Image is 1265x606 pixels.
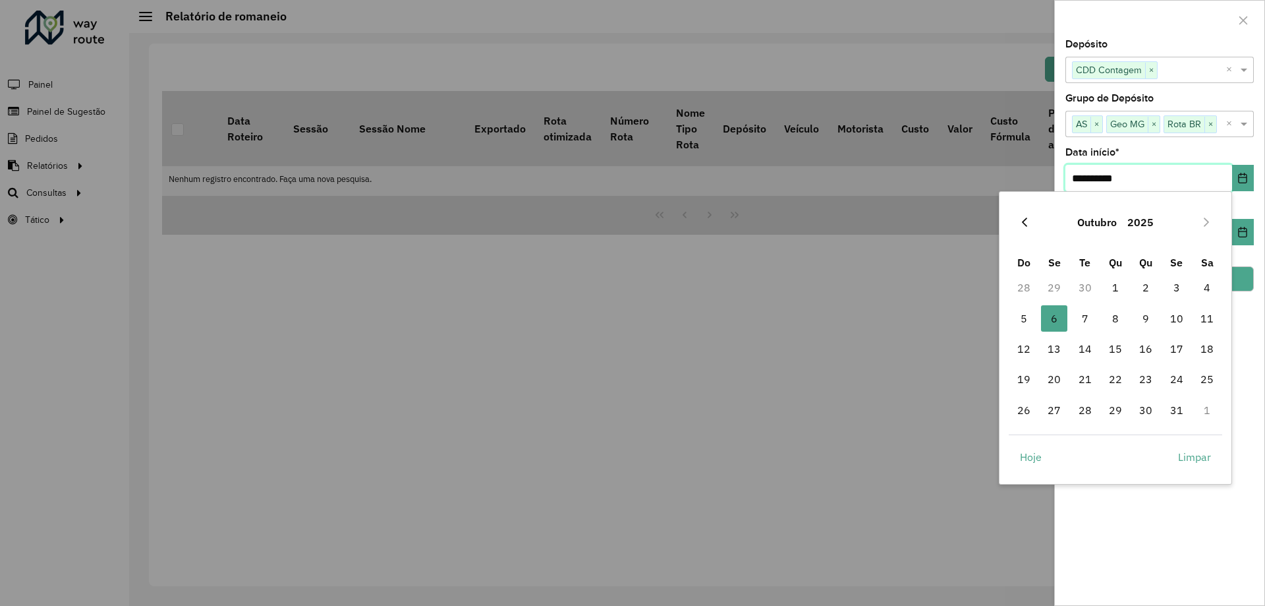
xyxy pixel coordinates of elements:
td: 26 [1009,395,1039,425]
span: 27 [1041,397,1067,423]
td: 15 [1100,334,1131,364]
td: 8 [1100,303,1131,334]
label: Depósito [1065,36,1108,52]
span: 12 [1011,336,1037,362]
span: Qu [1139,256,1152,269]
span: 1 [1102,274,1129,301]
td: 1 [1100,272,1131,303]
td: 3 [1162,272,1192,303]
button: Previous Month [1014,212,1035,233]
td: 10 [1162,303,1192,334]
span: 23 [1133,366,1159,392]
td: 28 [1069,395,1100,425]
td: 30 [1069,272,1100,303]
td: 23 [1131,364,1161,394]
td: 1 [1192,395,1222,425]
td: 29 [1100,395,1131,425]
span: 31 [1164,397,1190,423]
div: Choose Date [999,191,1232,484]
button: Next Month [1196,212,1217,233]
td: 30 [1131,395,1161,425]
td: 19 [1009,364,1039,394]
span: Sa [1201,256,1214,269]
td: 11 [1192,303,1222,334]
span: 19 [1011,366,1037,392]
span: × [1148,117,1160,133]
span: × [1090,117,1102,133]
td: 9 [1131,303,1161,334]
span: 30 [1133,397,1159,423]
span: 26 [1011,397,1037,423]
span: Clear all [1226,62,1237,78]
span: 3 [1164,274,1190,301]
span: × [1204,117,1216,133]
td: 7 [1069,303,1100,334]
span: Se [1048,256,1061,269]
span: Se [1170,256,1183,269]
td: 12 [1009,334,1039,364]
span: 13 [1041,336,1067,362]
td: 14 [1069,334,1100,364]
span: 5 [1011,305,1037,332]
span: Clear all [1226,116,1237,132]
td: 18 [1192,334,1222,364]
span: 24 [1164,366,1190,392]
td: 4 [1192,272,1222,303]
td: 25 [1192,364,1222,394]
td: 29 [1039,272,1069,303]
button: Choose Year [1122,206,1159,238]
span: 9 [1133,305,1159,332]
td: 27 [1039,395,1069,425]
label: Grupo de Depósito [1065,90,1154,106]
span: 22 [1102,366,1129,392]
td: 2 [1131,272,1161,303]
span: AS [1073,116,1090,132]
td: 21 [1069,364,1100,394]
span: 11 [1194,305,1220,332]
span: Qu [1109,256,1122,269]
span: 29 [1102,397,1129,423]
span: 4 [1194,274,1220,301]
span: CDD Contagem [1073,62,1145,78]
button: Hoje [1009,444,1053,470]
td: 6 [1039,303,1069,334]
span: 16 [1133,336,1159,362]
span: 21 [1072,366,1098,392]
span: 17 [1164,336,1190,362]
td: 22 [1100,364,1131,394]
span: Te [1079,256,1090,269]
td: 13 [1039,334,1069,364]
td: 16 [1131,334,1161,364]
span: 8 [1102,305,1129,332]
button: Choose Date [1232,219,1254,245]
button: Choose Month [1072,206,1122,238]
span: 25 [1194,366,1220,392]
span: 6 [1041,305,1067,332]
td: 24 [1162,364,1192,394]
td: 31 [1162,395,1192,425]
label: Data início [1065,144,1119,160]
span: Do [1017,256,1030,269]
span: 10 [1164,305,1190,332]
span: 2 [1133,274,1159,301]
span: Rota BR [1164,116,1204,132]
td: 20 [1039,364,1069,394]
span: Limpar [1178,449,1211,465]
span: 15 [1102,336,1129,362]
span: 20 [1041,366,1067,392]
span: 18 [1194,336,1220,362]
button: Choose Date [1232,165,1254,191]
td: 28 [1009,272,1039,303]
button: Limpar [1167,444,1222,470]
span: 14 [1072,336,1098,362]
span: 7 [1072,305,1098,332]
span: 28 [1072,397,1098,423]
span: Geo MG [1107,116,1148,132]
span: Hoje [1020,449,1042,465]
td: 5 [1009,303,1039,334]
td: 17 [1162,334,1192,364]
span: × [1145,63,1157,78]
